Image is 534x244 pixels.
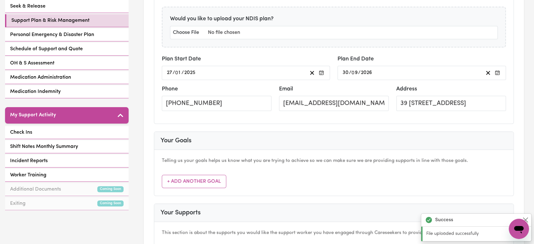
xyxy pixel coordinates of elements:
label: Phone [162,85,178,93]
span: Seek & Release [10,3,46,10]
label: Address [396,85,417,93]
button: + Add Another Goal [162,175,226,188]
h3: Your Supports [161,209,507,217]
a: ExitingComing Soon [5,197,129,210]
input: -- [167,69,173,77]
a: Support Plan & Risk Management [5,14,129,27]
span: Shift Notes Monthly Summary [10,143,78,150]
a: Shift Notes Monthly Summary [5,140,129,153]
span: Support Plan & Risk Management [11,17,89,24]
input: -- [352,69,358,77]
span: Additional Documents [10,186,61,193]
button: My Support Activity [5,107,129,124]
span: Medication Indemnity [10,88,61,95]
input: -- [342,69,349,77]
label: Plan Start Date [162,55,201,63]
span: 0 [175,70,178,75]
span: Incident Reports [10,157,48,165]
input: ---- [184,69,196,77]
input: ---- [361,69,373,77]
small: Coming Soon [97,186,124,192]
span: Check Ins [10,129,32,136]
p: File uploaded successfully [426,230,527,237]
span: Schedule of Support and Quote [10,45,83,53]
span: OH & S Assessment [10,59,54,67]
a: Medication Indemnity [5,85,129,98]
a: Medication Administration [5,71,129,84]
a: Additional DocumentsComing Soon [5,183,129,196]
span: 0 [351,70,355,75]
h5: My Support Activity [10,112,56,118]
a: OH & S Assessment [5,57,129,70]
span: Personal Emergency & Disaster Plan [10,31,94,39]
span: Worker Training [10,171,46,179]
button: Close [522,216,529,224]
label: Email [279,85,293,93]
a: Worker Training [5,169,129,182]
span: / [181,70,184,76]
span: / [358,70,361,76]
iframe: Button to launch messaging window [509,219,529,239]
a: Schedule of Support and Quote [5,43,129,56]
span: Exiting [10,200,26,207]
p: This section is about the supports you would like the support worker you have engaged through Car... [162,229,506,237]
label: Would you like to upload your NDIS plan? [170,15,274,23]
a: Personal Emergency & Disaster Plan [5,28,129,41]
a: Check Ins [5,126,129,139]
strong: Success [435,216,453,224]
span: / [349,70,351,76]
p: Telling us your goals helps us know what you are trying to achieve so we can make sure we are pro... [162,157,506,165]
a: Incident Reports [5,155,129,168]
small: Coming Soon [97,200,124,206]
label: Plan End Date [337,55,374,63]
span: / [173,70,175,76]
input: -- [175,69,181,77]
h3: Your Goals [161,137,507,144]
span: Medication Administration [10,74,71,81]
